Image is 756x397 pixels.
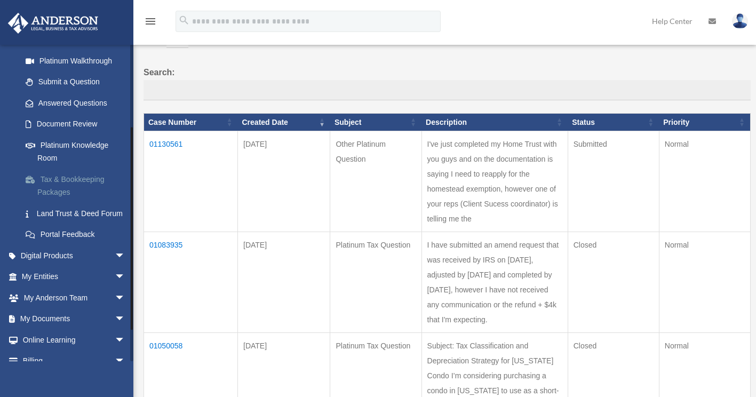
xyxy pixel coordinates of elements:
[15,114,141,135] a: Document Review
[15,92,136,114] a: Answered Questions
[238,113,330,131] th: Created Date: activate to sort column ascending
[568,113,659,131] th: Status: activate to sort column ascending
[144,19,157,28] a: menu
[115,351,136,372] span: arrow_drop_down
[144,65,751,100] label: Search:
[568,232,659,333] td: Closed
[115,329,136,351] span: arrow_drop_down
[115,266,136,288] span: arrow_drop_down
[659,232,750,333] td: Normal
[330,113,421,131] th: Subject: activate to sort column ascending
[115,245,136,267] span: arrow_drop_down
[7,266,141,288] a: My Entitiesarrow_drop_down
[15,134,141,169] a: Platinum Knowledge Room
[144,131,238,232] td: 01130561
[659,131,750,232] td: Normal
[238,131,330,232] td: [DATE]
[238,232,330,333] td: [DATE]
[15,50,141,72] a: Platinum Walkthrough
[7,329,141,351] a: Online Learningarrow_drop_down
[7,245,141,266] a: Digital Productsarrow_drop_down
[732,13,748,29] img: User Pic
[421,131,568,232] td: I've just completed my Home Trust with you guys and on the documentation is saying I need to reap...
[115,308,136,330] span: arrow_drop_down
[568,131,659,232] td: Submitted
[330,131,421,232] td: Other Platinum Question
[5,13,101,34] img: Anderson Advisors Platinum Portal
[115,287,136,309] span: arrow_drop_down
[15,224,141,245] a: Portal Feedback
[15,203,141,224] a: Land Trust & Deed Forum
[7,287,141,308] a: My Anderson Teamarrow_drop_down
[421,232,568,333] td: I have submitted an amend request that was received by IRS on [DATE], adjusted by [DATE] and comp...
[144,15,157,28] i: menu
[421,113,568,131] th: Description: activate to sort column ascending
[659,113,750,131] th: Priority: activate to sort column ascending
[144,232,238,333] td: 01083935
[144,113,238,131] th: Case Number: activate to sort column ascending
[178,14,190,26] i: search
[7,308,141,330] a: My Documentsarrow_drop_down
[330,232,421,333] td: Platinum Tax Question
[144,33,751,59] label: Show entries
[7,351,141,372] a: Billingarrow_drop_down
[15,169,141,203] a: Tax & Bookkeeping Packages
[144,80,751,100] input: Search:
[15,72,141,93] a: Submit a Question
